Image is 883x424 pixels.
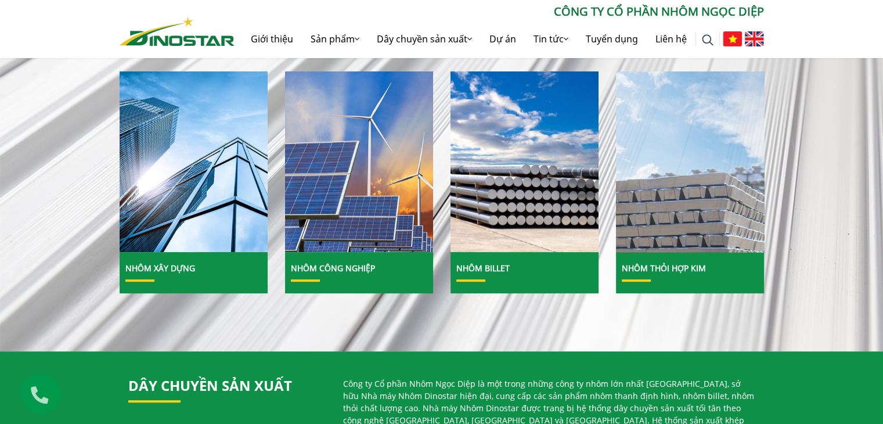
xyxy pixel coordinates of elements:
[723,31,742,46] img: Tiếng Việt
[284,71,433,252] img: Nhôm Công nghiệp
[120,71,268,253] a: Nhôm Xây dựng
[242,20,302,58] a: Giới thiệu
[120,17,235,46] img: Nhôm Dinostar
[119,71,267,252] img: Nhôm Xây dựng
[616,71,764,253] a: Nhôm Thỏi hợp kim
[368,20,481,58] a: Dây chuyền sản xuất
[481,20,525,58] a: Dự án
[302,20,368,58] a: Sản phẩm
[577,20,647,58] a: Tuyển dụng
[525,20,577,58] a: Tin tức
[745,31,764,46] img: English
[702,34,713,46] img: search
[120,15,235,45] a: Nhôm Dinostar
[128,376,292,395] a: Dây chuyền sản xuất
[611,65,769,259] img: Nhôm Thỏi hợp kim
[450,71,598,252] img: Nhôm Billet
[125,263,195,274] a: Nhôm Xây dựng
[647,20,695,58] a: Liên hệ
[291,263,375,274] a: Nhôm Công nghiệp
[622,263,706,274] a: Nhôm Thỏi hợp kim
[235,3,764,20] p: CÔNG TY CỔ PHẦN NHÔM NGỌC DIỆP
[456,263,510,274] a: Nhôm Billet
[285,71,433,253] a: Nhôm Công nghiệp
